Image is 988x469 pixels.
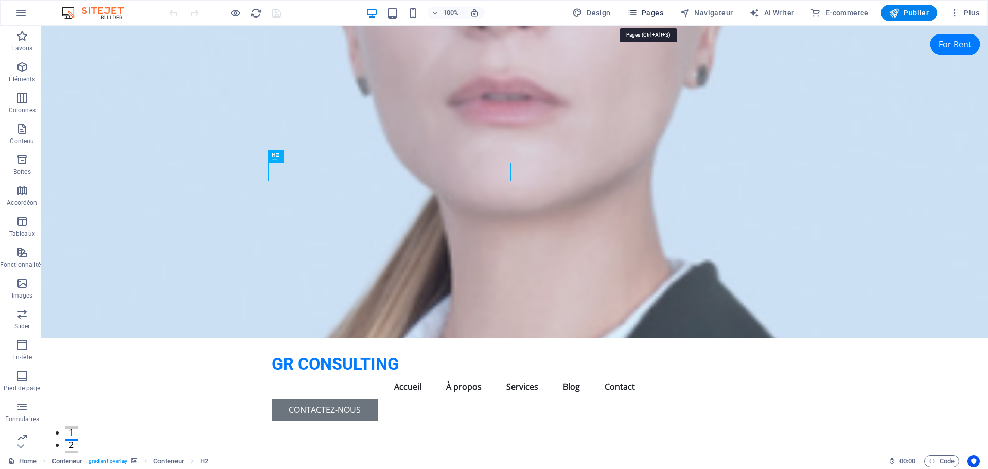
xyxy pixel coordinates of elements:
[889,8,939,29] div: For Rent
[889,8,929,18] span: Publier
[806,5,872,21] button: E-commerce
[945,5,983,21] button: Plus
[24,401,37,403] button: 1
[623,5,667,21] button: Pages
[949,8,979,18] span: Plus
[899,455,915,467] span: 00 00
[568,5,615,21] div: Design (Ctrl+Alt+Y)
[568,5,615,21] button: Design
[86,455,127,467] span: . gradient-overlay
[907,457,908,465] span: :
[676,5,737,21] button: Navigateur
[810,8,868,18] span: E-commerce
[250,7,262,19] button: reload
[59,7,136,19] img: Editor Logo
[11,44,32,53] p: Favoris
[5,415,39,423] p: Formulaires
[749,8,794,18] span: AI Writer
[13,168,31,176] p: Boîtes
[9,106,36,114] p: Colonnes
[200,455,208,467] span: Cliquez pour sélectionner. Double-cliquez pour modifier.
[24,425,37,428] button: 3
[4,384,40,392] p: Pied de page
[12,291,33,300] p: Images
[572,8,611,18] span: Design
[627,8,663,18] span: Pages
[680,8,733,18] span: Navigateur
[10,137,34,145] p: Contenu
[924,455,959,467] button: Code
[52,455,209,467] nav: breadcrumb
[24,413,37,415] button: 2
[881,5,937,21] button: Publier
[8,455,37,467] a: Cliquez pour annuler la sélection. Double-cliquez pour ouvrir Pages.
[250,7,262,19] i: Actualiser la page
[153,455,184,467] span: Cliquez pour sélectionner. Double-cliquez pour modifier.
[470,8,479,18] i: Lors du redimensionnement, ajuster automatiquement le niveau de zoom en fonction de l'appareil sé...
[52,455,83,467] span: Cliquez pour sélectionner. Double-cliquez pour modifier.
[14,322,30,331] p: Slider
[7,199,37,207] p: Accordéon
[889,455,916,467] h6: Durée de la session
[229,7,241,19] button: Cliquez ici pour quitter le mode Aperçu et poursuivre l'édition.
[12,353,32,361] p: En-tête
[428,7,464,19] button: 100%
[9,230,35,238] p: Tableaux
[967,455,980,467] button: Usercentrics
[929,455,955,467] span: Code
[745,5,798,21] button: AI Writer
[443,7,460,19] h6: 100%
[131,458,137,464] i: Cet élément contient un arrière-plan.
[9,75,35,83] p: Éléments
